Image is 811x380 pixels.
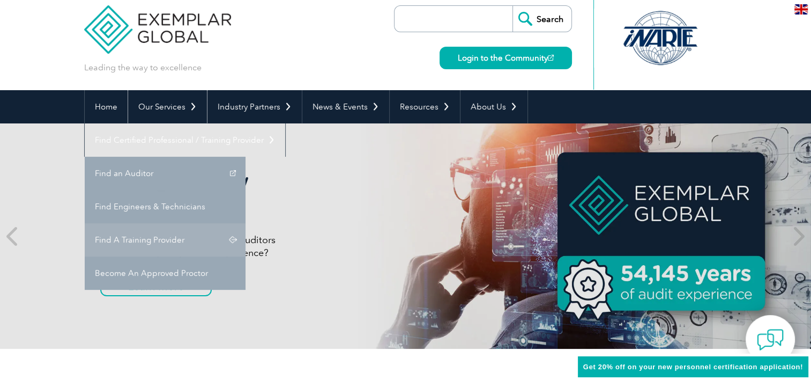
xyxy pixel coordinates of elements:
a: Become An Approved Proctor [85,257,245,290]
h2: Getting to Know Our Customers [100,168,502,217]
a: Find Engineers & Technicians [85,190,245,223]
img: open_square.png [548,55,554,61]
input: Search [512,6,571,32]
a: News & Events [302,90,389,123]
a: Home [85,90,128,123]
span: Get 20% off on your new personnel certification application! [583,363,803,371]
a: Industry Partners [207,90,302,123]
img: en [794,4,808,14]
a: Find an Auditor [85,157,245,190]
a: Resources [390,90,460,123]
a: Find A Training Provider [85,223,245,257]
a: About Us [460,90,527,123]
a: Our Services [128,90,207,123]
img: contact-chat.png [757,326,784,353]
p: Leading the way to excellence [84,62,202,74]
a: Find Certified Professional / Training Provider [85,123,285,157]
p: Did you know that our certified auditors have over 54,145 years of experience? [100,233,502,259]
a: Login to the Community [440,47,572,69]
